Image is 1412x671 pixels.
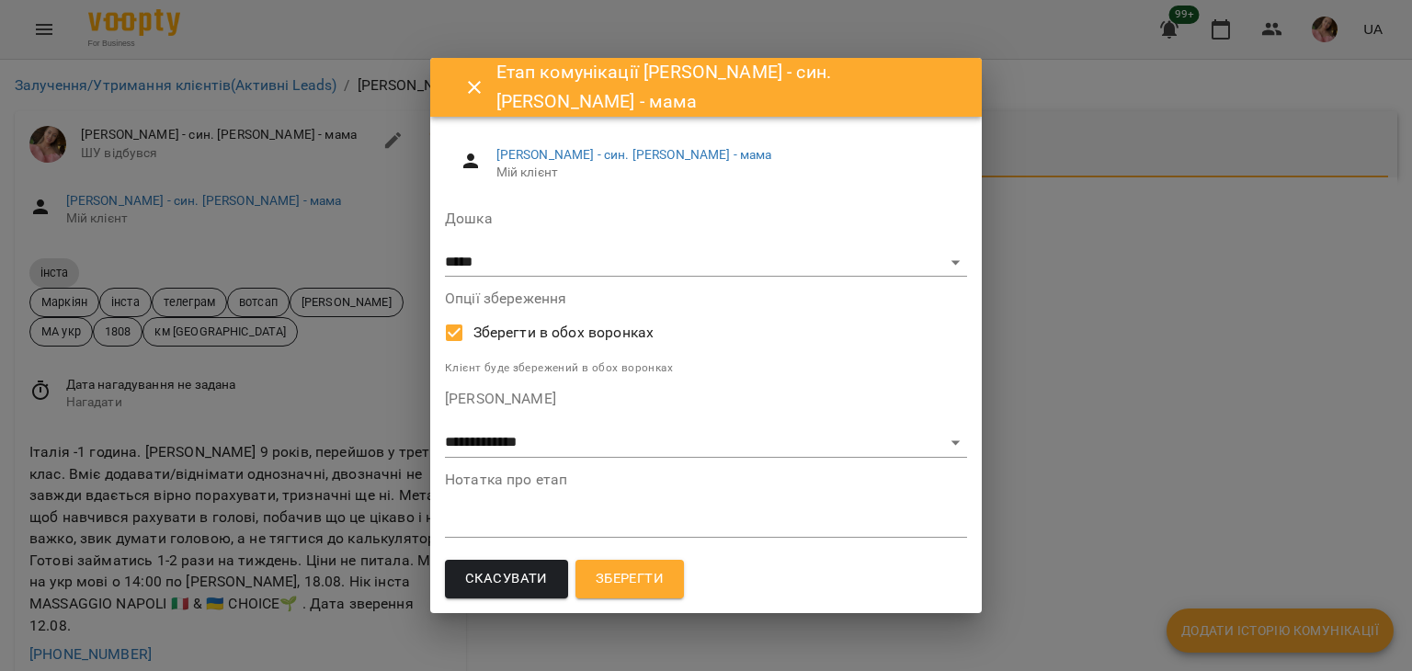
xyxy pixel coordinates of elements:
[473,322,655,344] span: Зберегти в обох воронках
[496,164,952,182] span: Мій клієнт
[445,359,967,378] p: Клієнт буде збережений в обох воронках
[496,147,772,162] a: [PERSON_NAME] - син. [PERSON_NAME] - мама
[445,560,568,598] button: Скасувати
[496,58,960,116] h6: Етап комунікації [PERSON_NAME] - син. [PERSON_NAME] - мама
[575,560,684,598] button: Зберегти
[465,567,548,591] span: Скасувати
[445,211,967,226] label: Дошка
[445,291,967,306] label: Опції збереження
[445,392,967,406] label: [PERSON_NAME]
[596,567,664,591] span: Зберегти
[445,472,967,487] label: Нотатка про етап
[452,65,496,109] button: Close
